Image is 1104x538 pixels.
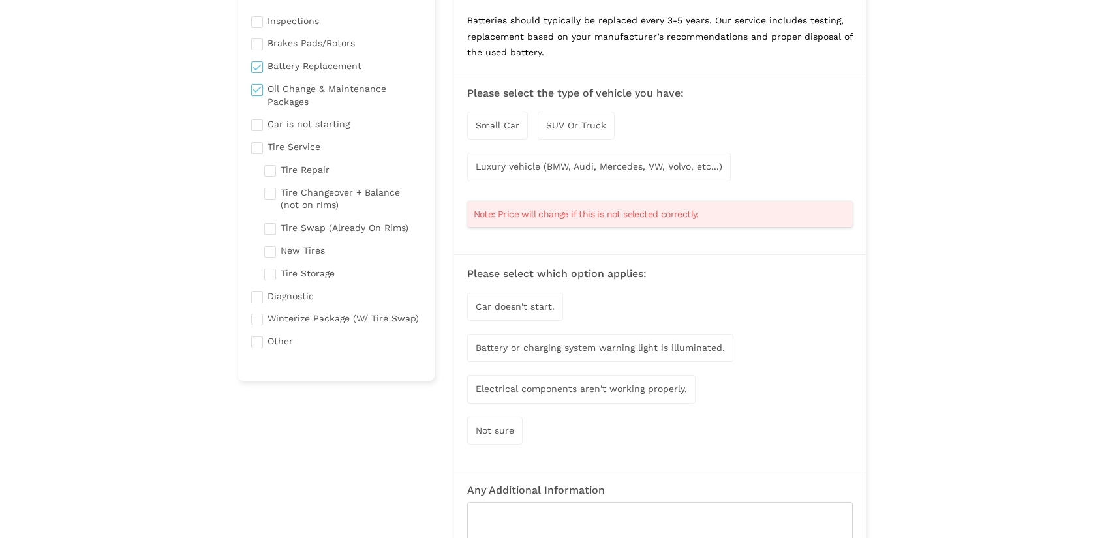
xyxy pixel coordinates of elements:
[476,120,519,130] span: Small Car
[467,485,853,496] h3: Any Additional Information
[476,161,722,172] span: Luxury vehicle (BMW, Audi, Mercedes, VW, Volvo, etc...)
[476,301,555,312] span: Car doesn't start.
[546,120,606,130] span: SUV Or Truck
[476,383,687,394] span: Electrical components aren't working properly.
[467,87,853,99] h3: Please select the type of vehicle you have:
[467,268,853,280] h3: Please select which option applies:
[476,425,514,436] span: Not sure
[476,342,725,353] span: Battery or charging system warning light is illuminated.
[474,207,699,220] span: Note: Price will change if this is not selected correctly.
